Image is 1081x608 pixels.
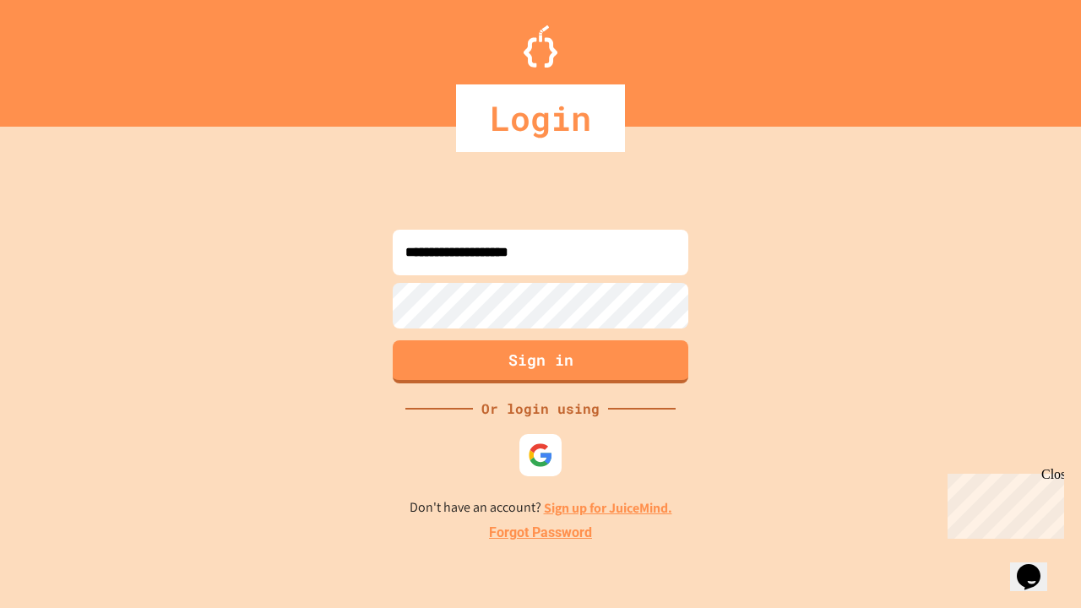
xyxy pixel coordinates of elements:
div: Login [456,84,625,152]
a: Sign up for JuiceMind. [544,499,672,517]
iframe: chat widget [1010,540,1064,591]
a: Forgot Password [489,523,592,543]
iframe: chat widget [941,467,1064,539]
div: Chat with us now!Close [7,7,117,107]
div: Or login using [473,399,608,419]
img: google-icon.svg [528,442,553,468]
img: Logo.svg [524,25,557,68]
button: Sign in [393,340,688,383]
p: Don't have an account? [410,497,672,518]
